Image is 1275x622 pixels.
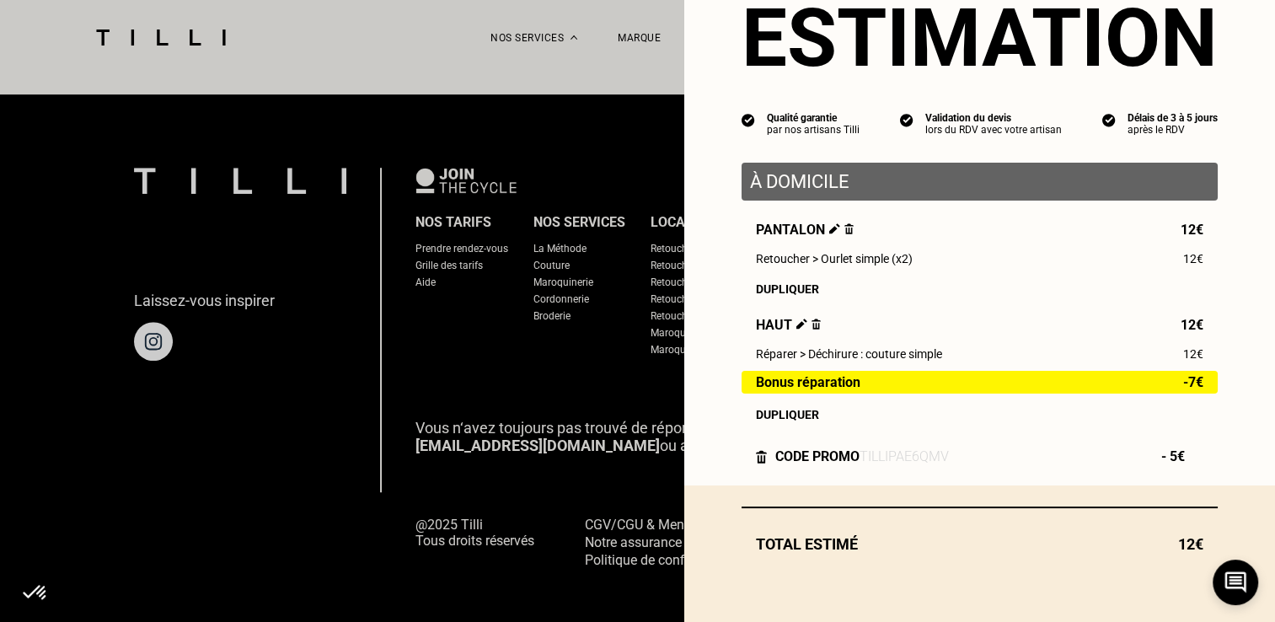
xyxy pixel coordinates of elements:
div: Délais de 3 à 5 jours [1128,112,1218,124]
div: Dupliquer [756,282,1203,296]
span: Bonus réparation [756,375,860,389]
span: 12€ [1178,535,1203,553]
span: -7€ [1183,375,1203,389]
img: Éditer [796,319,807,330]
img: icon list info [900,112,913,127]
span: Retoucher > Ourlet simple (x2) [756,252,913,265]
span: 12€ [1183,347,1203,361]
span: 12€ [1181,222,1203,238]
div: Code promo [775,448,860,464]
div: Total estimé [742,535,1218,553]
div: Validation du devis [925,112,1062,124]
div: par nos artisans Tilli [767,124,860,136]
div: TILLIpae6qMV [860,448,949,464]
img: Supprimer [844,223,854,234]
div: Dupliquer [756,408,1203,421]
span: 12€ [1183,252,1203,265]
p: À domicile [750,171,1209,192]
img: icon list info [742,112,755,127]
span: 12€ [1181,317,1203,333]
span: Réparer > Déchirure : couture simple [756,347,942,361]
img: icon list info [1102,112,1116,127]
div: Qualité garantie [767,112,860,124]
span: Pantalon [756,222,854,238]
span: Haut [756,317,821,333]
div: lors du RDV avec votre artisan [925,124,1062,136]
div: après le RDV [1128,124,1218,136]
span: - 5€ [1161,448,1203,464]
img: Supprimer [812,319,821,330]
img: Éditer [829,223,840,234]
